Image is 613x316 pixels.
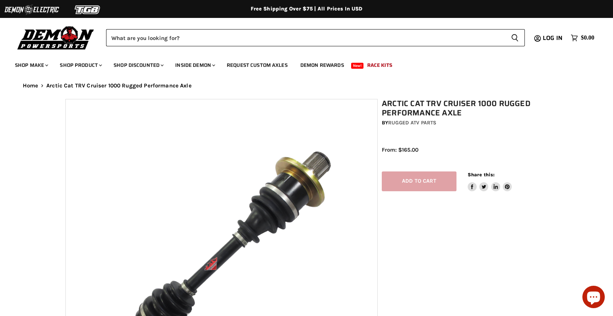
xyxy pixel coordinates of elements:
[221,58,293,73] a: Request Custom Axles
[362,58,398,73] a: Race Kits
[9,58,53,73] a: Shop Make
[567,32,598,43] a: $0.00
[581,34,594,41] span: $0.00
[106,29,525,46] form: Product
[295,58,350,73] a: Demon Rewards
[468,172,495,177] span: Share this:
[580,286,607,310] inbox-online-store-chat: Shopify online store chat
[505,29,525,46] button: Search
[382,99,552,118] h1: Arctic Cat TRV Cruiser 1000 Rugged Performance Axle
[4,3,60,17] img: Demon Electric Logo 2
[23,83,38,89] a: Home
[468,171,512,191] aside: Share this:
[106,29,505,46] input: Search
[15,24,97,51] img: Demon Powersports
[108,58,168,73] a: Shop Discounted
[8,6,606,12] div: Free Shipping Over $75 | All Prices In USD
[382,119,552,127] div: by
[9,55,592,73] ul: Main menu
[170,58,220,73] a: Inside Demon
[351,63,364,69] span: New!
[539,35,567,41] a: Log in
[8,83,606,89] nav: Breadcrumbs
[382,146,418,153] span: From: $165.00
[46,83,192,89] span: Arctic Cat TRV Cruiser 1000 Rugged Performance Axle
[54,58,106,73] a: Shop Product
[543,33,563,43] span: Log in
[60,3,116,17] img: TGB Logo 2
[388,120,436,126] a: Rugged ATV Parts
